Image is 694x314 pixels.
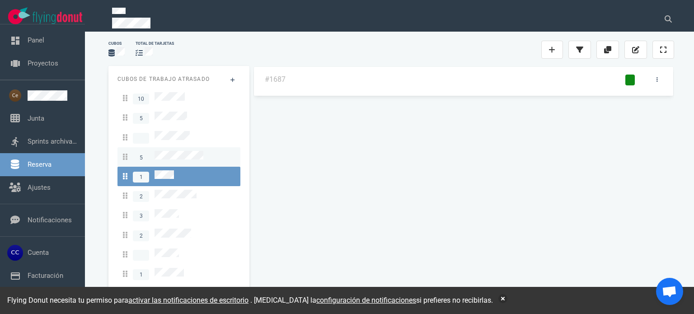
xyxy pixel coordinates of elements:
font: 10 [138,96,144,102]
a: 2 [117,225,240,244]
font: Flying Donut necesita tu permiso para [7,296,128,305]
a: Facturación [28,272,63,280]
font: 3 [140,213,143,219]
a: Proyectos [28,59,58,67]
a: Panel [28,36,44,44]
a: 5 [117,147,240,167]
font: 2 [140,233,143,239]
font: total de tarjetas [136,41,174,46]
a: 5 [117,108,240,127]
font: activar las notificaciones de escritorio [128,296,249,305]
a: Ajustes [28,183,51,192]
a: Reserva [28,160,52,169]
font: 5 [140,155,143,161]
a: configuración de notificaciones [316,296,416,305]
font: si prefieres no recibirlas. [416,296,493,305]
a: Sprints archivados [28,137,84,145]
a: #1687 [265,75,286,84]
font: Cubos de trabajo atrasado [117,76,210,82]
a: 2 [117,186,240,206]
font: . [MEDICAL_DATA] la [250,296,316,305]
img: Logotipo de texto de Flying Donut [33,12,82,24]
a: 10 [117,89,240,108]
a: 1 [117,167,240,186]
a: 3 [117,206,240,225]
font: 2 [140,193,143,200]
font: 1 [140,174,143,180]
a: Junta [28,114,44,122]
font: 5 [140,115,143,122]
a: 1 [117,264,240,284]
div: Chat abierto [656,278,683,305]
font: 1 [140,272,143,278]
font: Cubos [108,41,122,46]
